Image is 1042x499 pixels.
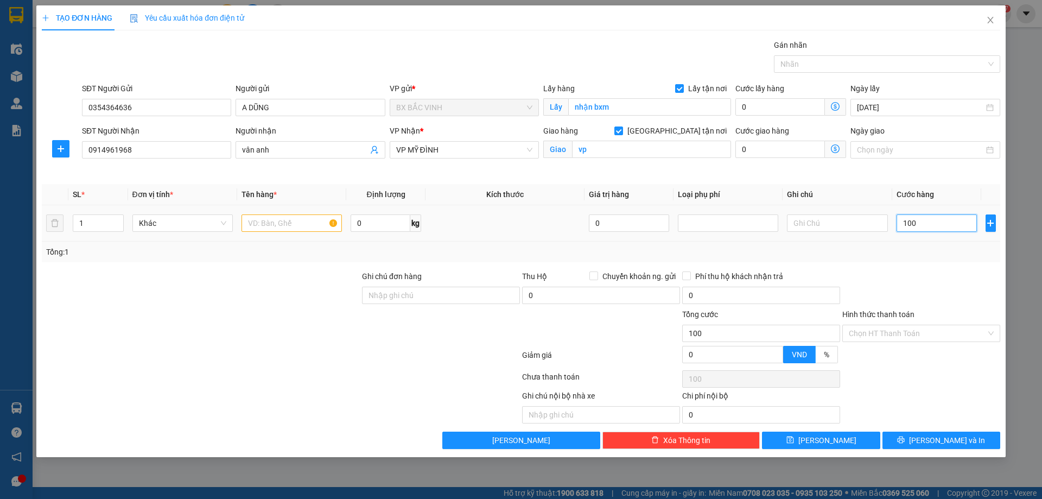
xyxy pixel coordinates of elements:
[623,125,731,137] span: [GEOGRAPHIC_DATA] tận nơi
[682,310,718,319] span: Tổng cước
[366,190,405,199] span: Định lượng
[521,371,681,390] div: Chưa thanh toán
[783,184,892,205] th: Ghi chú
[651,436,659,445] span: delete
[735,84,784,93] label: Cước lấy hàng
[543,84,575,93] span: Lấy hàng
[236,83,385,94] div: Người gửi
[735,127,789,135] label: Cước giao hàng
[442,432,600,449] button: [PERSON_NAME]
[824,350,829,359] span: %
[684,83,731,94] span: Lấy tận nơi
[236,125,385,137] div: Người nhận
[390,127,420,135] span: VP Nhận
[522,390,680,406] div: Ghi chú nội bộ nhà xe
[543,127,578,135] span: Giao hàng
[735,141,825,158] input: Cước giao hàng
[242,214,342,232] input: VD: Bàn, Ghế
[909,434,985,446] span: [PERSON_NAME] và In
[46,246,402,258] div: Tổng: 1
[798,434,856,446] span: [PERSON_NAME]
[735,98,825,116] input: Cước lấy hàng
[602,432,760,449] button: deleteXóa Thông tin
[850,127,885,135] label: Ngày giao
[598,270,680,282] span: Chuyển khoản ng. gửi
[986,219,995,228] span: plus
[691,270,787,282] span: Phí thu hộ khách nhận trả
[362,287,520,304] input: Ghi chú đơn hàng
[897,436,905,445] span: printer
[842,310,914,319] label: Hình thức thanh toán
[792,350,807,359] span: VND
[132,190,173,199] span: Đơn vị tính
[831,102,840,111] span: dollar-circle
[850,84,880,93] label: Ngày lấy
[130,14,244,22] span: Yêu cầu xuất hóa đơn điện tử
[975,5,1006,36] button: Close
[46,214,63,232] button: delete
[522,406,680,424] input: Nhập ghi chú
[682,390,840,406] div: Chi phí nội bộ
[52,140,69,157] button: plus
[589,214,670,232] input: 0
[986,16,995,24] span: close
[857,144,983,156] input: Ngày giao
[572,141,731,158] input: Giao tận nơi
[130,14,138,23] img: icon
[42,14,49,22] span: plus
[568,98,731,116] input: Lấy tận nơi
[242,190,277,199] span: Tên hàng
[390,83,539,94] div: VP gửi
[787,214,887,232] input: Ghi Chú
[486,190,524,199] span: Kích thước
[53,144,69,153] span: plus
[774,41,807,49] label: Gán nhãn
[82,83,231,94] div: SĐT Người Gửi
[543,98,568,116] span: Lấy
[674,184,783,205] th: Loại phụ phí
[857,102,983,113] input: Ngày lấy
[362,272,422,281] label: Ghi chú đơn hàng
[396,142,532,158] span: VP MỸ ĐÌNH
[42,14,112,22] span: TẠO ĐƠN HÀNG
[663,434,710,446] span: Xóa Thông tin
[522,272,547,281] span: Thu Hộ
[831,144,840,153] span: dollar-circle
[521,349,681,368] div: Giảm giá
[986,214,996,232] button: plus
[882,432,1000,449] button: printer[PERSON_NAME] và In
[786,436,794,445] span: save
[82,125,231,137] div: SĐT Người Nhận
[73,190,81,199] span: SL
[370,146,379,154] span: user-add
[492,434,550,446] span: [PERSON_NAME]
[589,190,629,199] span: Giá trị hàng
[762,432,880,449] button: save[PERSON_NAME]
[396,99,532,116] span: BX BẮC VINH
[897,190,934,199] span: Cước hàng
[139,215,226,231] span: Khác
[543,141,572,158] span: Giao
[410,214,421,232] span: kg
